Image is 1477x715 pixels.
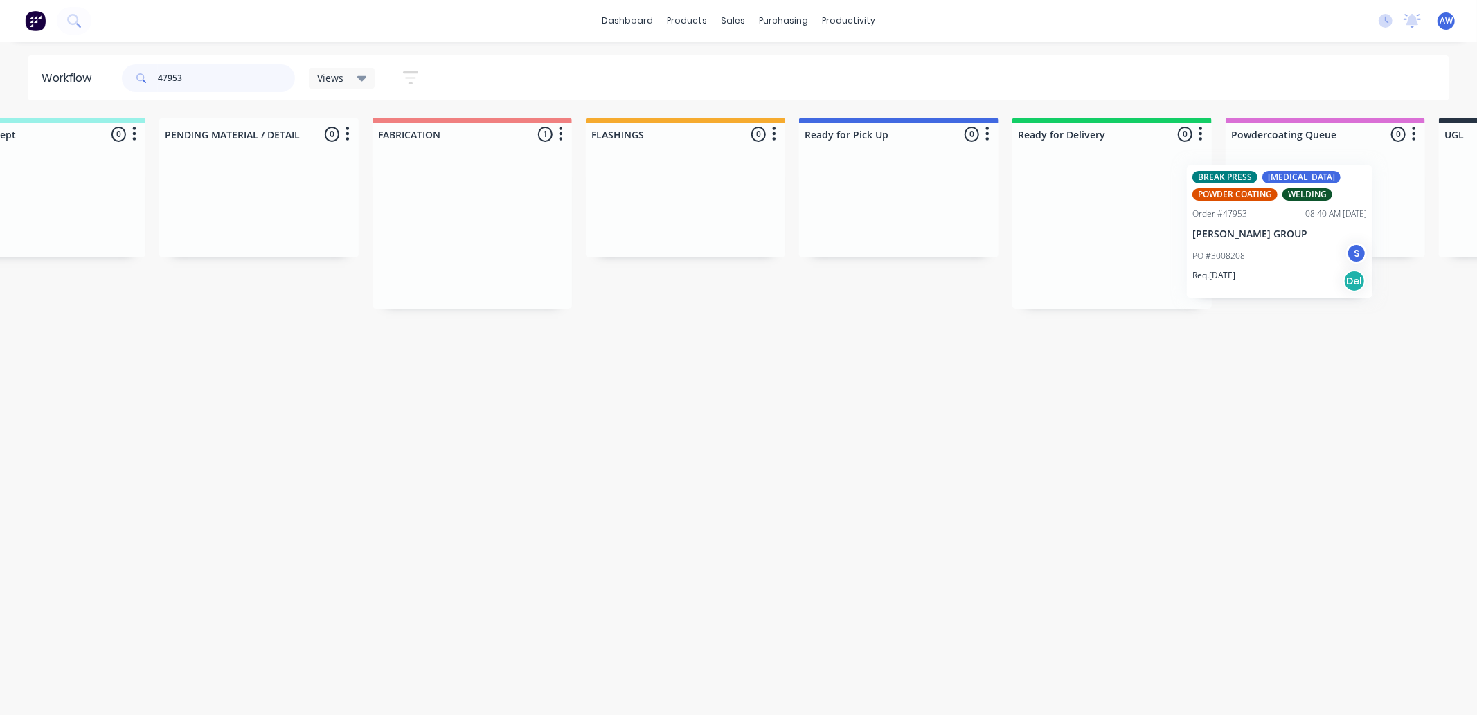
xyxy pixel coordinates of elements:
input: Search for orders... [158,64,295,92]
div: productivity [815,10,882,31]
img: Factory [25,10,46,31]
span: AW [1440,15,1453,27]
a: dashboard [595,10,660,31]
div: purchasing [752,10,815,31]
div: Workflow [42,70,98,87]
div: products [660,10,714,31]
span: Views [317,71,343,85]
div: sales [714,10,752,31]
